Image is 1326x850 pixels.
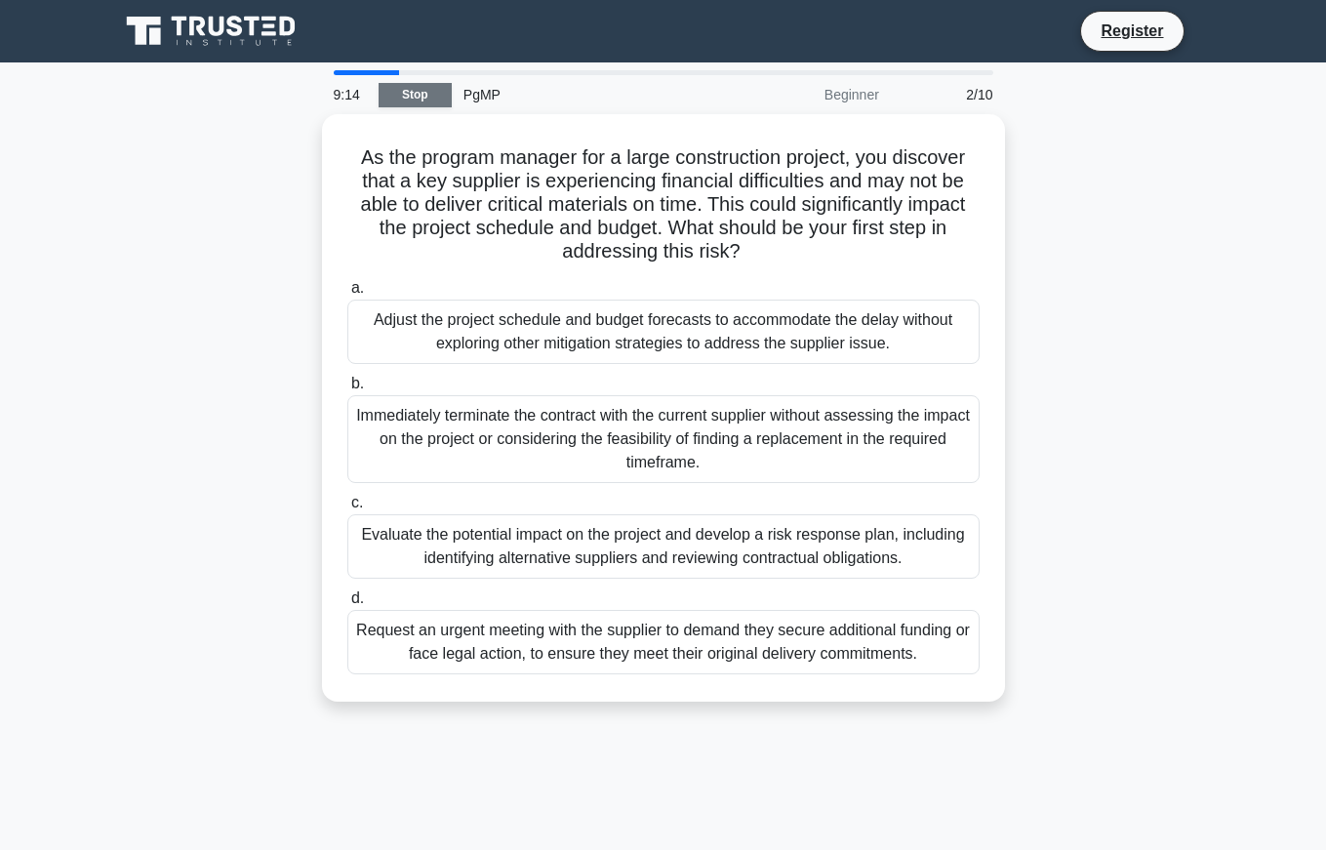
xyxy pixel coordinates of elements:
[891,75,1005,114] div: 2/10
[347,395,980,483] div: Immediately terminate the contract with the current supplier without assessing the impact on the ...
[720,75,891,114] div: Beginner
[347,610,980,674] div: Request an urgent meeting with the supplier to demand they secure additional funding or face lega...
[351,375,364,391] span: b.
[345,145,982,264] h5: As the program manager for a large construction project, you discover that a key supplier is expe...
[351,494,363,510] span: c.
[347,514,980,579] div: Evaluate the potential impact on the project and develop a risk response plan, including identify...
[322,75,379,114] div: 9:14
[351,589,364,606] span: d.
[452,75,720,114] div: PgMP
[1089,19,1175,43] a: Register
[351,279,364,296] span: a.
[379,83,452,107] a: Stop
[347,300,980,364] div: Adjust the project schedule and budget forecasts to accommodate the delay without exploring other...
